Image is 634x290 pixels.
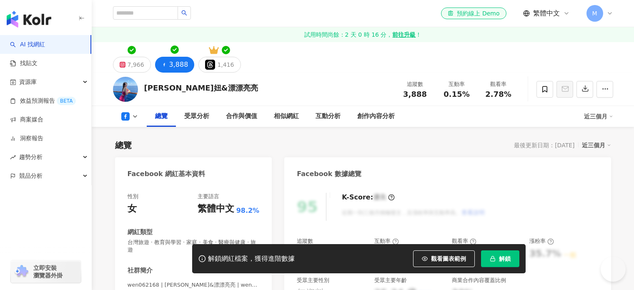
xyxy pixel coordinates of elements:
[485,90,511,98] span: 2.78%
[217,59,234,71] div: 1,416
[33,264,63,279] span: 立即安裝 瀏覽器外掛
[444,90,469,98] span: 0.15%
[452,277,506,284] div: 商業合作內容覆蓋比例
[441,8,506,19] a: 預約線上 Demo
[374,237,399,245] div: 互動率
[128,202,137,215] div: 女
[514,142,574,149] div: 最後更新日期：[DATE]
[113,57,151,73] button: 7,966
[128,169,205,179] div: Facebook 網紅基本資料
[10,116,43,124] a: 商案媒合
[582,140,611,151] div: 近三個月
[10,134,43,143] a: 洞察報告
[236,206,260,215] span: 98.2%
[10,154,16,160] span: rise
[208,255,295,263] div: 解鎖網紅檔案，獲得進階數據
[413,250,475,267] button: 觀看圖表範例
[441,80,473,88] div: 互動率
[198,193,219,200] div: 主要語言
[11,260,81,283] a: chrome extension立即安裝 瀏覽器外掛
[533,9,560,18] span: 繁體中文
[155,57,195,73] button: 3,888
[144,83,258,93] div: [PERSON_NAME]妞&漂漂亮亮
[431,255,466,262] span: 觀看圖表範例
[403,90,427,98] span: 3,888
[13,265,30,278] img: chrome extension
[128,239,260,254] span: 台灣旅遊 · 教育與學習 · 家庭 · 美食 · 醫療與健康 · 旅遊
[19,166,43,185] span: 競品分析
[448,9,499,18] div: 預約線上 Demo
[297,169,361,179] div: Facebook 數據總覽
[92,27,634,42] a: 試用時間尚餘：2 天 0 時 16 分，前往升級！
[128,193,138,200] div: 性別
[115,139,132,151] div: 總覽
[297,277,329,284] div: 受眾主要性別
[584,110,613,123] div: 近三個月
[399,80,431,88] div: 追蹤數
[592,9,597,18] span: M
[274,111,299,121] div: 相似網紅
[128,59,144,71] div: 7,966
[198,57,241,73] button: 1,416
[374,277,407,284] div: 受眾主要年齡
[7,11,51,28] img: logo
[10,97,76,105] a: 效益預測報告BETA
[481,250,519,267] button: 解鎖
[169,59,188,71] div: 3,888
[10,40,45,49] a: searchAI 找網紅
[226,111,257,121] div: 合作與價值
[198,202,234,215] div: 繁體中文
[529,237,554,245] div: 漲粉率
[128,281,260,289] span: wen062168 | [PERSON_NAME]&漂漂亮亮 | wen062168
[499,255,511,262] span: 解鎖
[181,10,187,16] span: search
[342,193,395,202] div: K-Score :
[452,237,476,245] div: 觀看率
[184,111,209,121] div: 受眾分析
[19,73,37,91] span: 資源庫
[357,111,395,121] div: 創作內容分析
[483,80,514,88] div: 觀看率
[392,30,416,39] strong: 前往升級
[128,228,153,237] div: 網紅類型
[113,77,138,102] img: KOL Avatar
[10,59,38,68] a: 找貼文
[297,237,313,245] div: 追蹤數
[19,148,43,166] span: 趨勢分析
[316,111,341,121] div: 互動分析
[155,111,168,121] div: 總覽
